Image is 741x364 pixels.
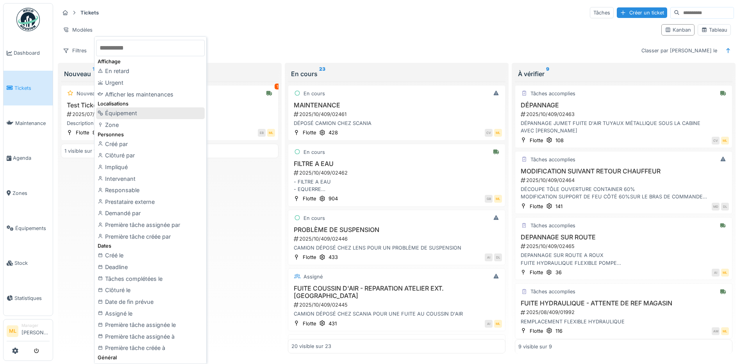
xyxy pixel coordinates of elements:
div: Clôturé par [96,150,205,161]
div: 2025/10/409/02445 [293,301,502,309]
div: Première tâche créée à [96,342,205,354]
h3: DEPANNAGE SUR ROUTE [518,234,729,241]
div: ML [721,327,729,335]
div: 9 visible sur 9 [518,343,552,350]
div: ML [721,269,729,277]
div: Zone [96,119,205,131]
div: Équipement [96,107,205,119]
div: Modèles [59,24,96,36]
span: Statistiques [14,294,50,302]
div: 2025/07/409/01423 [66,111,275,118]
div: Tâches accomplies [530,156,575,163]
div: 2025/10/409/02464 [520,177,729,184]
div: Intervenant [96,173,205,185]
div: Filtres [59,45,90,56]
div: Tâches [590,7,614,18]
div: Général [96,354,205,361]
sup: 9 [546,69,549,79]
div: Date de fin prévue [96,296,205,308]
div: Dates [96,242,205,250]
div: 433 [329,253,338,261]
div: DÉCOUPE TÔLE OUVERTURE CONTAINER 60% MODIFICATION SUPPORT DE FEU CÔTÉ 60%SUR LE BRAS DE COMMANDE ... [518,186,729,200]
div: 108 [555,137,564,144]
div: Tableau [701,26,727,34]
div: Deadline [96,261,205,273]
div: Manager [21,323,50,328]
div: Localisations [96,100,205,107]
div: DÉPOSÉ CAMION CHEZ SCANIA [291,120,502,127]
div: En retard [96,65,205,77]
div: CV [712,137,720,145]
div: EB [258,129,266,137]
div: 2025/10/409/02462 [293,169,502,177]
div: 36 [555,269,562,276]
div: Première tâche assignée par [96,219,205,231]
div: Flotte [530,203,543,210]
h3: PROBLÈME DE SUSPENSION [291,226,502,234]
span: Équipements [15,225,50,232]
div: ML [721,137,729,145]
div: En cours [304,214,325,222]
div: Tâches accomplies [530,288,575,295]
sup: 23 [319,69,325,79]
strong: Tickets [77,9,102,16]
span: Zones [12,189,50,197]
div: Kanban [665,26,691,34]
div: 2025/10/409/02463 [520,111,729,118]
div: 431 [329,320,337,327]
div: Flotte [530,327,543,335]
div: CAMION DÉPOSÉ CHEZ SCANIA POUR UNE FUITE AU COUSSIN D'AIR [291,310,502,318]
div: Urgent [96,77,205,89]
div: 1 [275,84,280,89]
div: Nouveau [77,90,98,97]
div: Tâches accomplies [530,222,575,229]
div: Flotte [303,195,316,202]
div: Créé par [96,138,205,150]
div: Prestataire externe [96,196,205,208]
div: AI [712,269,720,277]
div: 116 [555,327,562,335]
div: Première tâche créée par [96,231,205,243]
div: En cours [304,90,325,97]
div: DÉPANNAGE JUMET FUITE D'AIR TUYAUX MÉTALLIQUE SOUS LA CABINE AVEC [PERSON_NAME] [518,120,729,134]
div: En cours [304,148,325,156]
h3: Test Ticket EmB [64,102,275,109]
img: Badge_color-CXgf-gQk.svg [16,8,40,31]
div: 20 visible sur 23 [291,343,331,350]
h3: MAINTENANCE [291,102,502,109]
div: DL [721,203,729,211]
div: Tâches accomplies [530,90,575,97]
span: Maintenance [15,120,50,127]
div: Afficher les maintenances [96,89,205,100]
div: Flotte [303,320,316,327]
div: DL [494,253,502,261]
div: Personnes [96,131,205,138]
div: Assigné le [96,308,205,319]
div: Classer par [PERSON_NAME] le [638,45,721,56]
div: REMPLACEMENT FLEXIBLE HYDRAULIQUE [518,318,729,325]
div: ML [267,129,275,137]
div: ML [494,320,502,328]
div: CV [485,129,493,137]
div: Créé le [96,250,205,261]
div: Nouveau [64,69,275,79]
div: 2025/10/409/02446 [293,235,502,243]
div: Flotte [530,137,543,144]
div: MD [712,203,720,211]
div: - FILTRE A EAU - EQUERRE - ROBINET - RACCORD [291,178,502,193]
sup: 1 [93,69,95,79]
div: 904 [329,195,338,202]
span: Agenda [13,154,50,162]
h3: FILTRE A EAU [291,160,502,168]
div: À vérifier [518,69,729,79]
div: Flotte [530,269,543,276]
div: DEPANNAGE SUR ROUTE A ROUX FUITE HYDRAULIQUE FLEXIBLE POMPE CAMION REVENU SUR SITE APPEL CHRONOFL... [518,252,729,266]
div: Affichage [96,58,205,65]
div: ML [494,195,502,203]
div: 1 visible sur 1 [64,147,96,155]
span: Tickets [14,84,50,92]
div: AM [712,327,720,335]
div: Première tâche assignée le [96,319,205,331]
div: 141 [555,203,562,210]
div: Flotte [303,129,316,136]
